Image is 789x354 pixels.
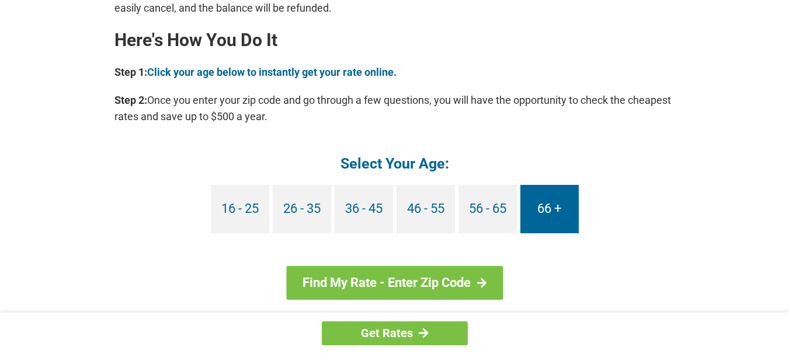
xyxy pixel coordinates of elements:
[211,185,269,233] a: 16 - 25
[322,321,468,345] a: Get Rates
[520,185,579,233] a: 66 +
[114,66,147,78] b: Step 1:
[147,66,397,78] a: Click your age below to instantly get your rate online.
[114,94,147,106] b: Step 2:
[397,185,455,233] a: 46 - 55
[114,154,675,173] h4: Select Your Age:
[273,185,331,233] a: 26 - 35
[335,185,393,233] a: 36 - 45
[114,92,675,125] p: Once you enter your zip code and go through a few questions, you will have the opportunity to che...
[114,31,675,50] h2: Here's How You Do It
[286,266,503,300] a: Find My Rate - Enter Zip Code
[458,185,517,233] a: 56 - 65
